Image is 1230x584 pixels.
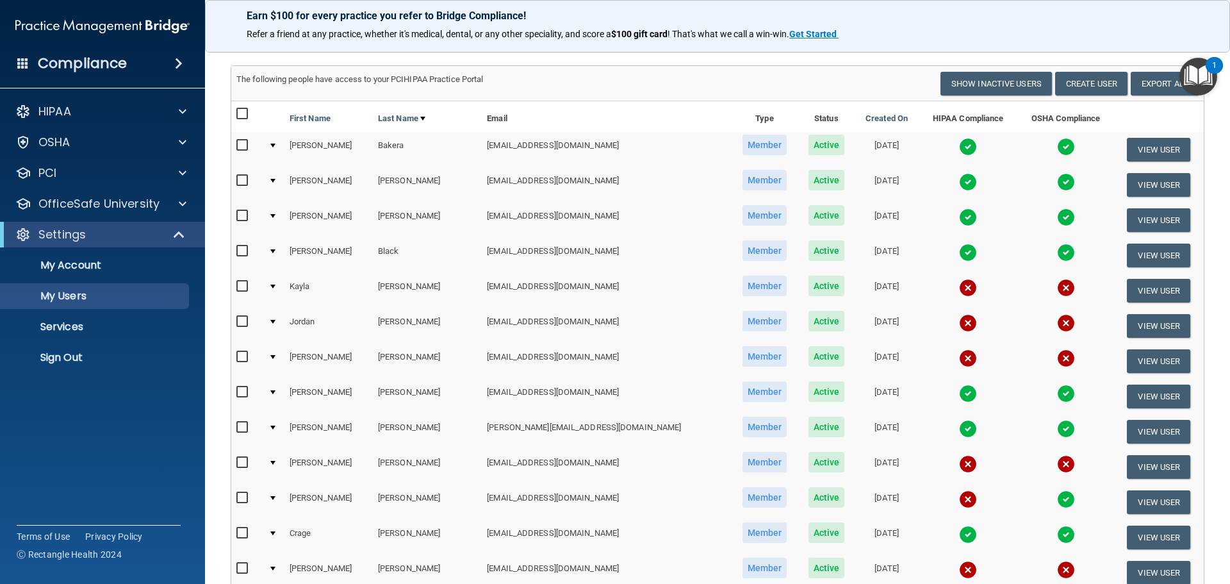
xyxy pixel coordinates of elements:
button: View User [1127,208,1190,232]
span: Member [742,240,787,261]
button: View User [1127,244,1190,267]
p: PCI [38,165,56,181]
button: View User [1127,173,1190,197]
button: View User [1127,490,1190,514]
td: [PERSON_NAME][EMAIL_ADDRESS][DOMAIN_NAME] [482,414,731,449]
span: Refer a friend at any practice, whether it's medical, dental, or any other speciality, and score a [247,29,611,39]
div: 1 [1212,65,1217,82]
img: tick.e7d51cea.svg [1057,420,1075,438]
td: [EMAIL_ADDRESS][DOMAIN_NAME] [482,520,731,555]
td: [PERSON_NAME] [284,344,373,379]
button: View User [1127,420,1190,444]
td: [EMAIL_ADDRESS][DOMAIN_NAME] [482,344,731,379]
a: Terms of Use [17,530,70,543]
img: cross.ca9f0e7f.svg [1057,561,1075,579]
a: PCI [15,165,186,181]
img: tick.e7d51cea.svg [1057,173,1075,191]
td: [EMAIL_ADDRESS][DOMAIN_NAME] [482,485,731,520]
td: [DATE] [855,449,919,485]
td: [PERSON_NAME] [373,414,482,449]
a: Last Name [378,111,425,126]
img: cross.ca9f0e7f.svg [959,455,977,473]
img: tick.e7d51cea.svg [959,526,977,544]
td: [DATE] [855,379,919,414]
p: OSHA [38,135,70,150]
p: My Account [8,259,183,272]
td: [PERSON_NAME] [373,485,482,520]
span: Active [808,381,845,402]
img: tick.e7d51cea.svg [1057,385,1075,403]
td: [PERSON_NAME] [373,520,482,555]
span: Active [808,170,845,190]
td: [DATE] [855,238,919,273]
th: Email [482,101,731,132]
td: [PERSON_NAME] [284,238,373,273]
img: tick.e7d51cea.svg [1057,244,1075,262]
span: Active [808,135,845,155]
span: ! That's what we call a win-win. [668,29,789,39]
span: Active [808,240,845,261]
td: [DATE] [855,344,919,379]
td: [PERSON_NAME] [284,414,373,449]
strong: $100 gift card [611,29,668,39]
td: [EMAIL_ADDRESS][DOMAIN_NAME] [482,449,731,485]
td: [PERSON_NAME] [373,449,482,485]
span: Member [742,170,787,190]
p: My Users [8,290,183,303]
a: Export All [1131,72,1199,96]
td: [PERSON_NAME] [284,379,373,414]
a: Privacy Policy [85,530,143,543]
button: View User [1127,455,1190,479]
td: [EMAIL_ADDRESS][DOMAIN_NAME] [482,308,731,344]
img: tick.e7d51cea.svg [959,385,977,403]
td: [PERSON_NAME] [284,485,373,520]
p: HIPAA [38,104,71,119]
td: [EMAIL_ADDRESS][DOMAIN_NAME] [482,203,731,238]
strong: Get Started [789,29,837,39]
span: Active [808,558,845,578]
img: cross.ca9f0e7f.svg [959,279,977,297]
span: Member [742,417,787,437]
td: [PERSON_NAME] [284,132,373,167]
img: cross.ca9f0e7f.svg [1057,314,1075,332]
button: View User [1127,279,1190,303]
span: Member [742,522,787,543]
th: HIPAA Compliance [919,101,1017,132]
img: tick.e7d51cea.svg [959,420,977,438]
span: Active [808,522,845,543]
p: Sign Out [8,351,183,364]
td: [PERSON_NAME] [284,167,373,203]
img: tick.e7d51cea.svg [959,208,977,226]
h4: Compliance [38,54,127,72]
button: Create User [1055,72,1127,96]
td: [DATE] [855,308,919,344]
img: cross.ca9f0e7f.svg [1057,279,1075,297]
button: View User [1127,526,1190,549]
td: Black [373,238,482,273]
img: cross.ca9f0e7f.svg [959,561,977,579]
button: Show Inactive Users [940,72,1052,96]
span: Active [808,346,845,367]
button: View User [1127,314,1190,338]
td: [EMAIL_ADDRESS][DOMAIN_NAME] [482,132,731,167]
img: tick.e7d51cea.svg [959,173,977,191]
a: Settings [15,227,186,242]
td: [EMAIL_ADDRESS][DOMAIN_NAME] [482,379,731,414]
img: tick.e7d51cea.svg [959,244,977,262]
img: PMB logo [15,13,190,39]
button: View User [1127,349,1190,373]
img: tick.e7d51cea.svg [1057,526,1075,544]
img: cross.ca9f0e7f.svg [959,349,977,367]
button: View User [1127,385,1190,408]
span: Member [742,135,787,155]
img: tick.e7d51cea.svg [1057,208,1075,226]
span: Member [742,346,787,367]
img: tick.e7d51cea.svg [1057,490,1075,508]
span: The following people have access to your PCIHIPAA Practice Portal [236,74,484,84]
td: [DATE] [855,414,919,449]
th: Type [731,101,798,132]
td: [PERSON_NAME] [373,273,482,308]
td: [DATE] [855,273,919,308]
p: Earn $100 for every practice you refer to Bridge Compliance! [247,10,1188,22]
img: tick.e7d51cea.svg [1057,138,1075,156]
